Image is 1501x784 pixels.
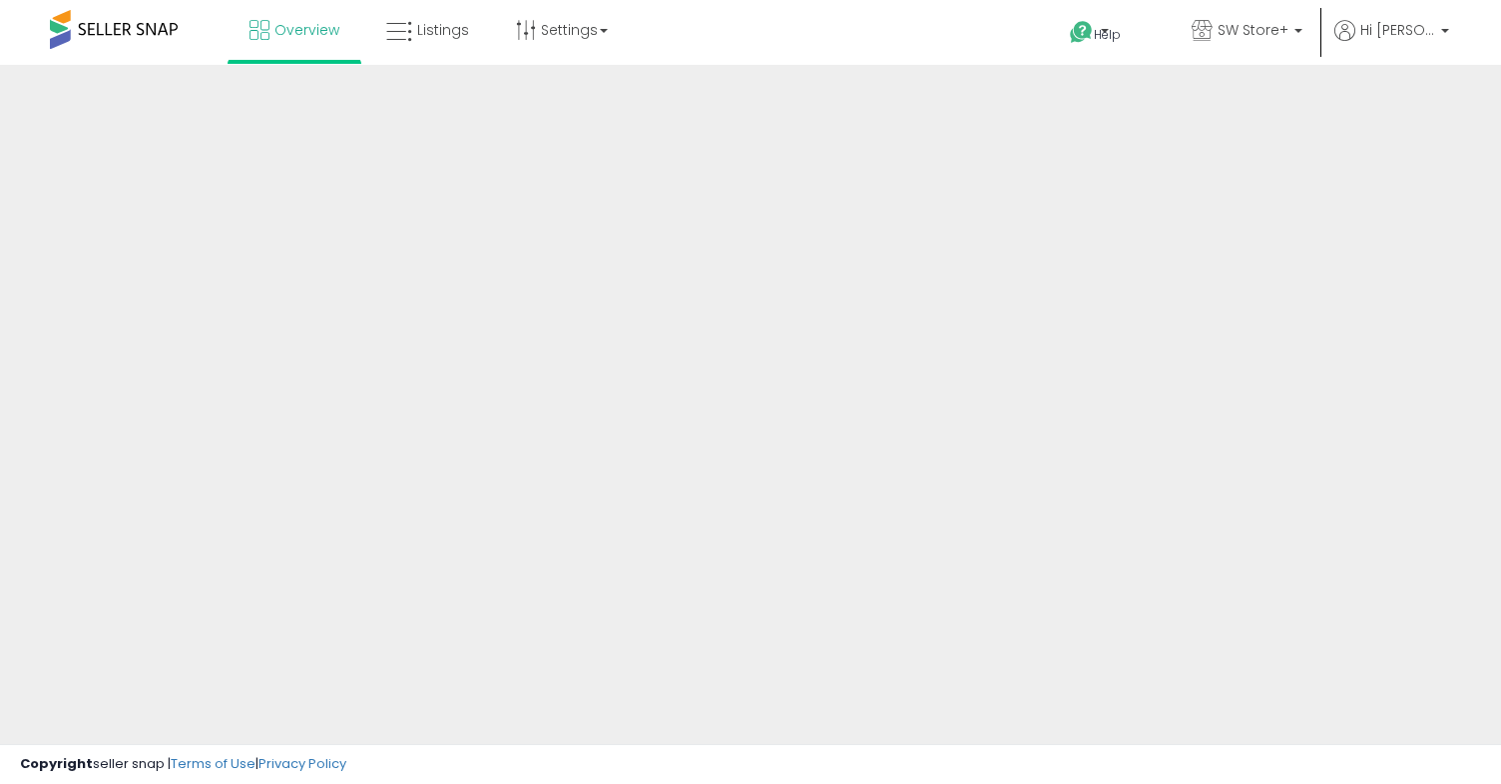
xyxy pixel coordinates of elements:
a: Terms of Use [171,754,255,773]
span: Help [1094,26,1121,43]
div: seller snap | | [20,755,346,774]
strong: Copyright [20,754,93,773]
span: Listings [417,20,469,40]
a: Hi [PERSON_NAME] [1334,20,1449,65]
a: Help [1054,5,1160,65]
span: SW Store+ [1218,20,1288,40]
a: Privacy Policy [258,754,346,773]
i: Get Help [1069,20,1094,45]
span: Overview [274,20,339,40]
span: Hi [PERSON_NAME] [1360,20,1435,40]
